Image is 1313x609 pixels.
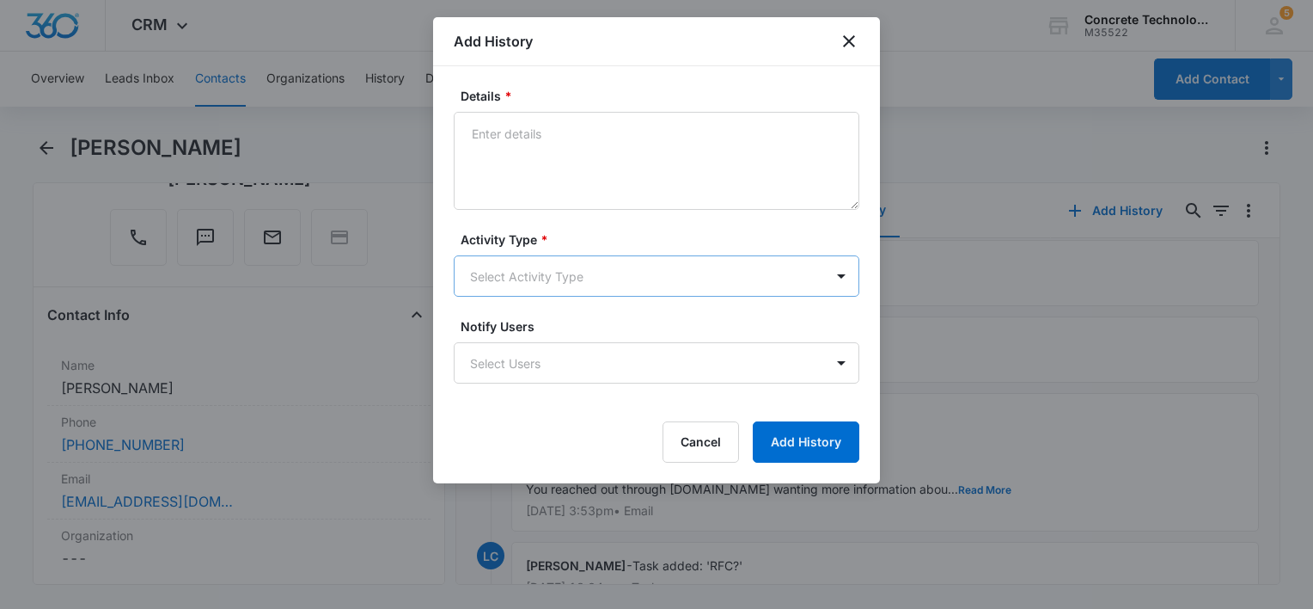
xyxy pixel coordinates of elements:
h1: Add History [454,31,533,52]
button: close [839,31,859,52]
label: Activity Type [461,231,866,249]
button: Cancel [663,421,739,463]
label: Details [461,87,866,105]
button: Add History [753,421,859,463]
label: Notify Users [461,317,866,335]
